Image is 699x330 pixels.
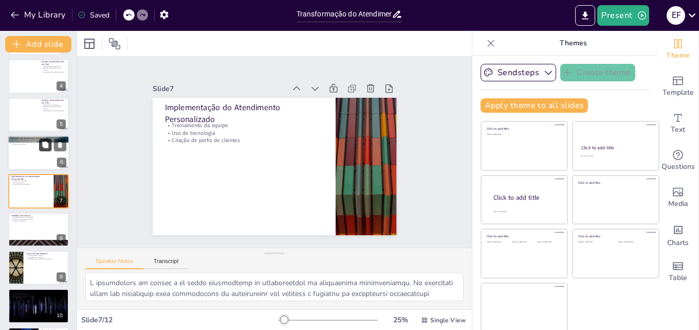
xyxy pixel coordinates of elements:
div: Add charts and graphs [657,216,698,253]
p: Dificuldade em resolver problemas [42,71,66,73]
span: Theme [666,50,690,61]
p: Rotatividade de atendentes [42,65,66,67]
div: https://cdn.sendsteps.com/images/logo/sendsteps_logo_white.pnghttps://cdn.sendsteps.com/images/lo... [8,174,69,208]
div: 5 [57,119,66,129]
p: Uso de tecnologia [164,129,323,137]
div: Change the overall theme [657,31,698,68]
p: Vantagens do Atendimento Personalizado [11,137,66,140]
div: Add a table [657,253,698,290]
div: Click to add text [618,241,651,244]
div: 10 [53,311,66,320]
div: 7 [57,196,66,205]
div: Add ready made slides [657,68,698,105]
div: E F [667,6,685,25]
p: Conclusão [11,290,66,293]
div: Click to add text [487,241,510,244]
p: Personalização contínua [26,254,66,256]
button: E F [667,5,685,26]
p: Implementação do Atendimento Personalizado [164,102,323,125]
p: Exemplos inspiradores [11,220,66,222]
span: Charts [667,237,689,249]
p: Melhoria da experiência do cliente [11,294,66,297]
p: Desafios do Atendimento em Pool [42,99,66,105]
div: 6 [57,158,66,167]
div: Click to add title [578,234,652,238]
div: Click to add text [487,133,560,136]
button: My Library [8,7,70,23]
div: Slide 7 [153,84,286,94]
p: Integração da tecnologia [26,256,66,258]
div: Click to add title [493,194,559,202]
span: Template [663,87,694,98]
div: Click to add title [581,145,650,151]
div: https://cdn.sendsteps.com/images/logo/sendsteps_logo_white.pnghttps://cdn.sendsteps.com/images/lo... [8,213,69,247]
span: Table [669,272,687,284]
div: Click to add title [578,180,652,184]
p: Estratégia para o sucesso [11,297,66,299]
div: Saved [78,10,109,20]
p: Criação de perfis de clientes [11,184,51,186]
p: Falta de conhecimento sobre o cliente [42,67,66,71]
div: https://cdn.sendsteps.com/images/logo/sendsteps_logo_white.pnghttps://cdn.sendsteps.com/images/lo... [8,59,69,93]
div: Add text boxes [657,105,698,142]
div: Slide 7 / 12 [81,315,279,325]
div: Click to add title [487,127,560,131]
p: Desafios do Atendimento em Pool [42,60,66,66]
div: Click to add text [578,241,611,244]
span: Questions [661,161,695,172]
p: Dificuldade em resolver problemas [42,110,66,112]
div: 9 [57,272,66,282]
p: Aumento da satisfação do cliente [11,142,66,144]
p: Treinamento da equipe [11,180,51,182]
button: Apply theme to all slides [481,98,588,113]
p: Treinamento da equipe [164,121,323,129]
p: Criação de perfis de clientes [164,136,323,144]
div: Add images, graphics, shapes or video [657,179,698,216]
button: Transcript [143,258,189,269]
button: Add slide [5,36,71,53]
button: Delete Slide [54,138,66,151]
button: Speaker Notes [85,258,143,269]
span: Position [108,38,121,50]
p: Resultados positivos na satisfação [11,216,66,218]
div: 8 [57,234,66,244]
p: Importância do relacionamento humano [26,258,66,260]
div: Get real-time input from your audience [657,142,698,179]
p: Exemplos de Sucesso [11,214,66,217]
button: Duplicate Slide [39,138,51,151]
div: Click to add body [493,211,558,213]
div: Click to add text [581,155,649,158]
div: 4 [57,81,66,91]
div: Layout [81,36,98,52]
span: Text [671,124,685,135]
button: Export to PowerPoint [575,5,595,26]
p: Implementação do Atendimento Personalizado [11,175,51,181]
p: Necessidade de adaptação [11,293,66,295]
div: 10 [8,289,69,323]
p: Themes [499,31,647,56]
p: Futuro do Atendimento [26,252,66,255]
div: 25 % [388,315,413,325]
button: Create theme [560,64,635,81]
p: Falta de conhecimento sobre o cliente [42,106,66,109]
p: Uso de tecnologia [11,182,51,184]
div: Click to add title [487,234,560,238]
div: https://cdn.sendsteps.com/images/logo/sendsteps_logo_white.pnghttps://cdn.sendsteps.com/images/lo... [8,251,69,285]
p: Rotatividade de atendentes [42,104,66,106]
p: Fidelização de clientes [11,143,66,145]
textarea: L ipsumdolors am consec a el seddo eiusmodtemp in utlaboreetdol ma aliquaenima minimveniamqu. No ... [85,273,464,301]
input: Insert title [297,7,392,22]
div: Click to add text [537,241,560,244]
div: https://cdn.sendsteps.com/images/logo/sendsteps_logo_white.pnghttps://cdn.sendsteps.com/images/lo... [8,135,69,170]
span: Media [668,198,688,210]
div: Click to add text [512,241,535,244]
span: Single View [430,316,466,324]
p: Aumento na retenção de clientes [11,218,66,220]
button: Present [597,5,649,26]
div: https://cdn.sendsteps.com/images/logo/sendsteps_logo_white.pnghttps://cdn.sendsteps.com/images/lo... [8,98,69,132]
button: Sendsteps [481,64,556,81]
p: Melhoria na compreensão das necessidades [11,140,66,142]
